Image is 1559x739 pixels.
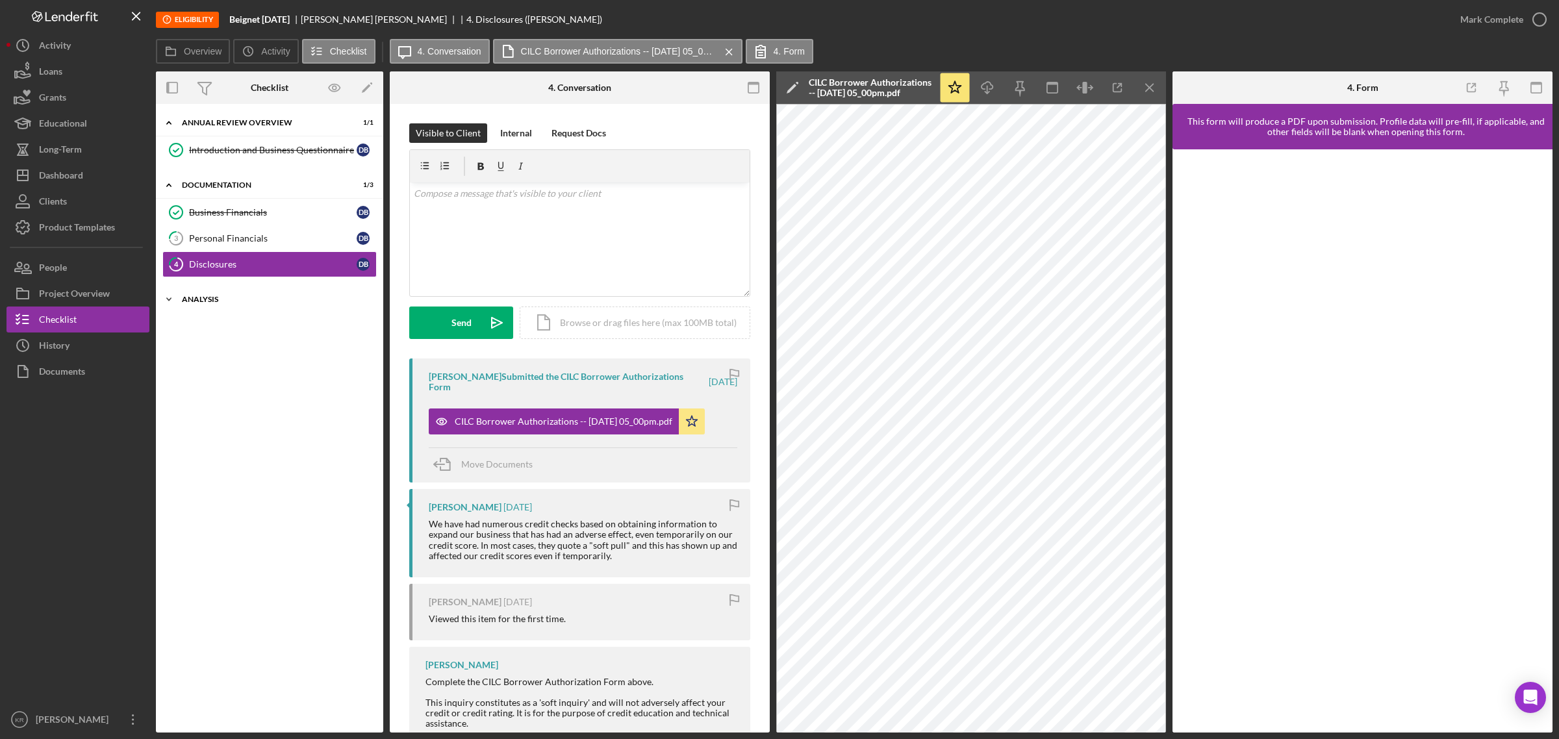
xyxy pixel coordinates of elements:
[32,707,117,736] div: [PERSON_NAME]
[466,14,602,25] div: 4. Disclosures ([PERSON_NAME])
[429,371,707,392] div: [PERSON_NAME] Submitted the CILC Borrower Authorizations Form
[350,119,374,127] div: 1 / 1
[746,39,813,64] button: 4. Form
[425,677,737,687] div: Complete the CILC Borrower Authorization Form above.
[174,260,179,268] tspan: 4
[709,377,737,387] time: 2025-09-22 21:00
[809,77,932,98] div: CILC Borrower Authorizations -- [DATE] 05_00pm.pdf
[429,614,566,624] div: Viewed this item for the first time.
[390,39,490,64] button: 4. Conversation
[551,123,606,143] div: Request Docs
[357,232,370,245] div: D B
[429,408,705,434] button: CILC Borrower Authorizations -- [DATE] 05_00pm.pdf
[182,295,367,303] div: Analysis
[409,307,513,339] button: Send
[451,307,472,339] div: Send
[425,660,498,670] div: [PERSON_NAME]
[330,46,367,56] label: Checklist
[1460,6,1523,32] div: Mark Complete
[357,144,370,157] div: D B
[425,697,737,729] div: This inquiry constitutes as a 'soft inquiry' and will not adversely affect your credit or credit ...
[156,12,219,28] div: This stage is no longer available as part of the standard workflow for Small Business Annual Revi...
[494,123,539,143] button: Internal
[429,448,546,481] button: Move Documents
[357,258,370,271] div: D B
[189,145,357,155] div: Introduction and Business Questionnaire
[357,206,370,219] div: D B
[429,597,501,607] div: [PERSON_NAME]
[521,46,716,56] label: CILC Borrower Authorizations -- [DATE] 05_00pm.pdf
[429,519,737,560] div: We have had numerous credit checks based on obtaining information to expand our business that has...
[493,39,742,64] button: CILC Borrower Authorizations -- [DATE] 05_00pm.pdf
[174,234,178,242] tspan: 3
[503,502,532,512] time: 2025-09-22 20:47
[233,39,298,64] button: Activity
[189,233,357,244] div: Personal Financials
[416,123,481,143] div: Visible to Client
[350,181,374,189] div: 1 / 3
[251,82,288,93] div: Checklist
[156,39,230,64] button: Overview
[229,14,290,25] b: Beignet [DATE]
[774,46,805,56] label: 4. Form
[189,207,357,218] div: Business Financials
[6,707,149,733] button: KR[PERSON_NAME]
[500,123,532,143] div: Internal
[1515,682,1546,713] div: Open Intercom Messenger
[182,119,341,127] div: Annual Review Overview
[1447,6,1553,32] button: Mark Complete
[156,12,219,28] div: Eligibility
[429,502,501,512] div: [PERSON_NAME]
[302,39,375,64] button: Checklist
[418,46,481,56] label: 4. Conversation
[162,251,377,277] a: 4DisclosuresDB
[461,458,533,470] span: Move Documents
[189,259,357,269] div: Disclosures
[503,597,532,607] time: 2025-09-22 20:15
[545,123,613,143] button: Request Docs
[1347,82,1378,93] div: 4. Form
[548,82,611,93] div: 4. Conversation
[184,46,222,56] label: Overview
[162,225,377,251] a: 3Personal FinancialsDB
[162,199,377,225] a: Business FinancialsDB
[455,416,672,427] div: CILC Borrower Authorizations -- [DATE] 05_00pm.pdf
[1185,162,1541,720] iframe: Lenderfit form
[182,181,341,189] div: Documentation
[162,137,377,163] a: Introduction and Business QuestionnaireDB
